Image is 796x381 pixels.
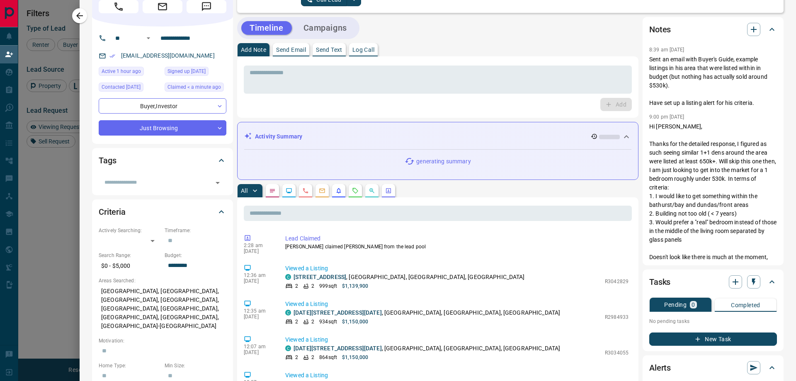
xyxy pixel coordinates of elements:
div: Criteria [99,202,226,222]
div: Tue Sep 16 2025 [99,67,160,78]
div: Tags [99,150,226,170]
p: 12:35 am [244,308,273,314]
svg: Opportunities [369,187,375,194]
div: Tue Sep 16 2025 [165,83,226,94]
div: Mon Mar 18 2019 [165,67,226,78]
p: Sent an email with Buyer's Guide, example listings in his area that were listed within in budget ... [649,55,777,107]
a: [DATE][STREET_ADDRESS][DATE] [294,309,382,316]
p: 934 sqft [319,318,337,325]
p: [DATE] [244,248,273,254]
div: Buyer , Investor [99,98,226,114]
p: 2 [295,318,298,325]
p: $1,150,000 [342,318,368,325]
p: R3034055 [605,349,629,357]
svg: Listing Alerts [335,187,342,194]
p: Hi [PERSON_NAME], Thanks for the detailed response, I figured as such seeing similar 1+1 dens aro... [649,122,777,314]
p: Activity Summary [255,132,302,141]
p: Timeframe: [165,227,226,234]
a: [DATE][STREET_ADDRESS][DATE] [294,345,382,352]
h2: Tags [99,154,116,167]
p: R2984933 [605,313,629,321]
button: Open [143,33,153,43]
div: condos.ca [285,310,291,315]
svg: Emails [319,187,325,194]
p: $0 - $5,000 [99,259,160,273]
a: [EMAIL_ADDRESS][DOMAIN_NAME] [121,52,215,59]
p: Add Note [241,47,266,53]
div: Just Browsing [99,120,226,136]
p: 2:28 am [244,243,273,248]
span: Signed up [DATE] [167,67,206,75]
h2: Criteria [99,205,126,218]
p: Areas Searched: [99,277,226,284]
p: [DATE] [244,349,273,355]
p: Home Type: [99,362,160,369]
p: 2 [311,282,314,290]
p: 864 sqft [319,354,337,361]
p: generating summary [416,157,471,166]
p: 8:39 am [DATE] [649,47,684,53]
p: Lead Claimed [285,234,629,243]
p: All [241,188,248,194]
div: condos.ca [285,345,291,351]
svg: Agent Actions [385,187,392,194]
p: $1,139,900 [342,282,368,290]
div: Fri May 12 2023 [99,83,160,94]
p: [DATE] [244,278,273,284]
p: 12:36 am [244,272,273,278]
div: condos.ca [285,274,291,280]
h2: Notes [649,23,671,36]
p: Send Email [276,47,306,53]
p: Viewed a Listing [285,335,629,344]
svg: Calls [302,187,309,194]
button: Timeline [241,21,292,35]
span: Claimed < a minute ago [167,83,221,91]
p: Search Range: [99,252,160,259]
div: Activity Summary [244,129,631,144]
svg: Requests [352,187,359,194]
button: Open [212,177,223,189]
svg: Email Verified [109,53,115,59]
p: $1,150,000 [342,354,368,361]
div: Notes [649,19,777,39]
p: Pending [664,302,687,308]
span: Contacted [DATE] [102,83,141,91]
p: No pending tasks [649,315,777,328]
p: [PERSON_NAME] claimed [PERSON_NAME] from the lead pool [285,243,629,250]
p: [DATE] [244,314,273,320]
p: Motivation: [99,337,226,345]
p: R3042829 [605,278,629,285]
p: 12:07 am [244,344,273,349]
button: New Task [649,332,777,346]
p: 999 sqft [319,282,337,290]
p: 2 [311,318,314,325]
p: , [GEOGRAPHIC_DATA], [GEOGRAPHIC_DATA], [GEOGRAPHIC_DATA] [294,308,560,317]
p: 9:00 pm [DATE] [649,114,684,120]
p: Budget: [165,252,226,259]
p: Viewed a Listing [285,264,629,273]
button: Campaigns [295,21,355,35]
a: [STREET_ADDRESS] [294,274,346,280]
p: Viewed a Listing [285,371,629,380]
svg: Notes [269,187,276,194]
p: Completed [731,302,760,308]
p: Viewed a Listing [285,300,629,308]
h2: Tasks [649,275,670,289]
p: 2 [295,354,298,361]
div: Alerts [649,358,777,378]
span: Active 1 hour ago [102,67,141,75]
svg: Lead Browsing Activity [286,187,292,194]
p: , [GEOGRAPHIC_DATA], [GEOGRAPHIC_DATA], [GEOGRAPHIC_DATA] [294,344,560,353]
h2: Alerts [649,361,671,374]
p: Log Call [352,47,374,53]
p: Actively Searching: [99,227,160,234]
p: 2 [311,354,314,361]
div: Tasks [649,272,777,292]
p: Min Size: [165,362,226,369]
p: 2 [295,282,298,290]
p: , [GEOGRAPHIC_DATA], [GEOGRAPHIC_DATA], [GEOGRAPHIC_DATA] [294,273,525,282]
p: 0 [692,302,695,308]
p: Send Text [316,47,342,53]
p: [GEOGRAPHIC_DATA], [GEOGRAPHIC_DATA], [GEOGRAPHIC_DATA], [GEOGRAPHIC_DATA], [GEOGRAPHIC_DATA], [G... [99,284,226,333]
